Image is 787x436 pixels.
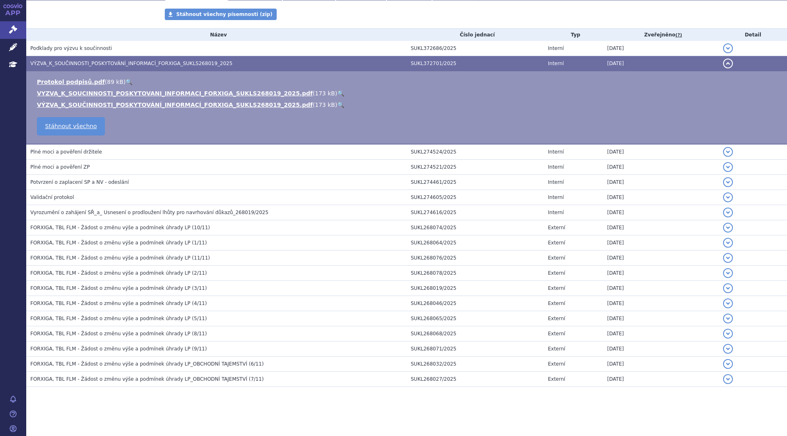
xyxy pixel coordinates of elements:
[603,266,719,281] td: [DATE]
[107,79,123,85] span: 89 kB
[603,372,719,387] td: [DATE]
[407,41,544,56] td: SUKL372686/2025
[723,192,733,202] button: detail
[407,160,544,175] td: SUKL274521/2025
[548,45,564,51] span: Interní
[407,357,544,372] td: SUKL268032/2025
[26,29,407,41] th: Název
[603,175,719,190] td: [DATE]
[30,361,264,367] span: FORXIGA, TBL FLM - Žádost o změnu výše a podmínek úhrady LP_OBCHODNÍ TAJEMSTVÍ (6/11)
[30,316,207,321] span: FORXIGA, TBL FLM - Žádost o změnu výše a podmínek úhrady LP (5/11)
[544,29,603,41] th: Typ
[603,29,719,41] th: Zveřejněno
[30,45,112,51] span: Podklady pro výzvu k součinnosti
[337,90,344,97] a: 🔍
[407,235,544,251] td: SUKL268064/2025
[30,210,268,215] span: Vyrozumění o zahájení SŘ_a_ Usnesení o prodloužení lhůty pro navrhování důkazů_268019/2025
[723,162,733,172] button: detail
[176,11,273,17] span: Stáhnout všechny písemnosti (zip)
[30,61,232,66] span: VÝZVA_K_SOUČINNOSTI_POSKYTOVÁNÍ_INFORMACÍ_FORXIGA_SUKLS268019_2025
[603,41,719,56] td: [DATE]
[407,311,544,326] td: SUKL268065/2025
[723,329,733,339] button: detail
[30,225,210,230] span: FORXIGA, TBL FLM - Žádost o změnu výše a podmínek úhrady LP (10/11)
[723,253,733,263] button: detail
[548,361,565,367] span: Externí
[603,326,719,341] td: [DATE]
[603,190,719,205] td: [DATE]
[407,220,544,235] td: SUKL268074/2025
[548,240,565,246] span: Externí
[37,78,779,86] li: ( )
[603,205,719,220] td: [DATE]
[603,357,719,372] td: [DATE]
[723,59,733,68] button: detail
[603,56,719,71] td: [DATE]
[30,194,74,200] span: Validační protokol
[723,374,733,384] button: detail
[37,102,313,108] a: VÝZVA_K_SOUČINNOSTI_POSKYTOVÁNÍ_INFORMACÍ_FORXIGA_SUKLS268019_2025.pdf
[407,175,544,190] td: SUKL274461/2025
[603,160,719,175] td: [DATE]
[548,285,565,291] span: Externí
[30,331,207,337] span: FORXIGA, TBL FLM - Žádost o změnu výše a podmínek úhrady LP (8/11)
[723,223,733,233] button: detail
[407,190,544,205] td: SUKL274605/2025
[30,376,264,382] span: FORXIGA, TBL FLM - Žádost o změnu výše a podmínek úhrady LP_OBCHODNÍ TAJEMSTVÍ (7/11)
[407,144,544,160] td: SUKL274524/2025
[30,285,207,291] span: FORXIGA, TBL FLM - Žádost o změnu výše a podmínek úhrady LP (3/11)
[407,341,544,357] td: SUKL268071/2025
[30,255,210,261] span: FORXIGA, TBL FLM - Žádost o změnu výše a podmínek úhrady LP (11/11)
[723,314,733,323] button: detail
[676,32,682,38] abbr: (?)
[723,238,733,248] button: detail
[407,296,544,311] td: SUKL268046/2025
[548,149,564,155] span: Interní
[548,210,564,215] span: Interní
[548,331,565,337] span: Externí
[407,281,544,296] td: SUKL268019/2025
[723,268,733,278] button: detail
[37,89,779,97] li: ( )
[315,90,335,97] span: 173 kB
[723,359,733,369] button: detail
[407,205,544,220] td: SUKL274616/2025
[407,326,544,341] td: SUKL268068/2025
[603,296,719,311] td: [DATE]
[603,251,719,266] td: [DATE]
[603,220,719,235] td: [DATE]
[165,9,277,20] a: Stáhnout všechny písemnosti (zip)
[315,102,335,108] span: 173 kB
[30,270,207,276] span: FORXIGA, TBL FLM - Žádost o změnu výše a podmínek úhrady LP (2/11)
[723,208,733,217] button: detail
[723,43,733,53] button: detail
[548,376,565,382] span: Externí
[30,300,207,306] span: FORXIGA, TBL FLM - Žádost o změnu výše a podmínek úhrady LP (4/11)
[548,316,565,321] span: Externí
[337,102,344,108] a: 🔍
[548,255,565,261] span: Externí
[723,344,733,354] button: detail
[548,225,565,230] span: Externí
[37,79,105,85] a: Protokol podpisů.pdf
[30,346,207,352] span: FORXIGA, TBL FLM - Žádost o změnu výše a podmínek úhrady LP (9/11)
[548,300,565,306] span: Externí
[125,79,132,85] a: 🔍
[37,90,313,97] a: VYZVA_K_SOUCINNOSTI_POSKYTOVANI_INFORMACI_FORXIGA_SUKLS268019_2025.pdf
[603,341,719,357] td: [DATE]
[723,298,733,308] button: detail
[548,270,565,276] span: Externí
[548,179,564,185] span: Interní
[407,251,544,266] td: SUKL268076/2025
[407,266,544,281] td: SUKL268078/2025
[548,346,565,352] span: Externí
[603,311,719,326] td: [DATE]
[723,283,733,293] button: detail
[603,281,719,296] td: [DATE]
[30,179,129,185] span: Potvrzení o zaplacení SP a NV - odeslání
[30,164,90,170] span: Plné moci a pověření ZP
[407,29,544,41] th: Číslo jednací
[407,372,544,387] td: SUKL268027/2025
[548,61,564,66] span: Interní
[723,177,733,187] button: detail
